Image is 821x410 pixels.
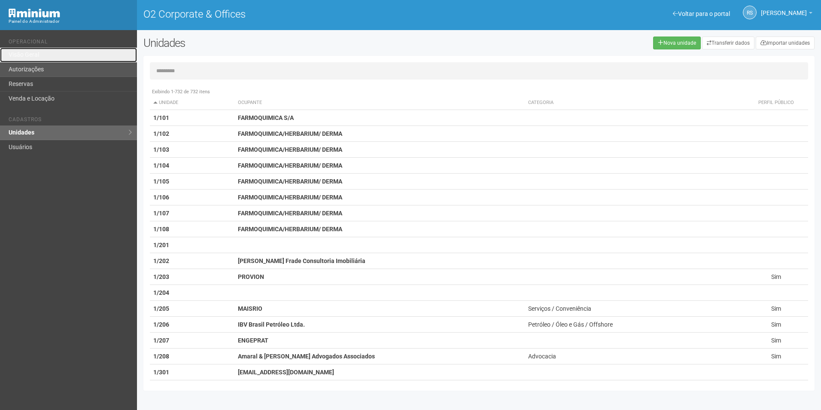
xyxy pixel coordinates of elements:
[238,146,342,153] strong: FARMOQUIMICA/HERBARIUM/ DERMA
[673,10,730,17] a: Voltar para o portal
[653,37,701,49] a: Nova unidade
[238,369,334,376] strong: [EMAIL_ADDRESS][DOMAIN_NAME]
[150,88,808,96] div: Exibindo 1-732 de 732 itens
[9,39,131,48] li: Operacional
[153,146,169,153] strong: 1/103
[150,96,234,110] th: Unidade: activate to sort column descending
[153,353,169,360] strong: 1/208
[238,130,342,137] strong: FARMOQUIMICA/HERBARIUM/ DERMA
[238,194,342,201] strong: FARMOQUIMICA/HERBARIUM/ DERMA
[743,6,757,19] a: RS
[153,289,169,296] strong: 1/204
[238,178,342,185] strong: FARMOQUIMICA/HERBARIUM/ DERMA
[238,226,342,233] strong: FARMOQUIMICA/HERBARIUM/ DERMA
[234,96,525,110] th: Ocupante: activate to sort column ascending
[238,273,264,280] strong: PROVION
[771,321,781,328] span: Sim
[153,273,169,280] strong: 1/203
[9,18,131,25] div: Painel do Administrador
[153,194,169,201] strong: 1/106
[761,11,812,18] a: [PERSON_NAME]
[153,162,169,169] strong: 1/104
[525,96,744,110] th: Categoria: activate to sort column ascending
[153,321,169,328] strong: 1/206
[238,321,305,328] strong: IBV Brasil Petróleo Ltda.
[756,37,815,49] a: Importar unidades
[238,305,262,312] strong: MAISRIO
[771,353,781,360] span: Sim
[238,162,342,169] strong: FARMOQUIMICA/HERBARIUM/ DERMA
[525,317,744,333] td: Petróleo / Óleo e Gás / Offshore
[153,337,169,344] strong: 1/207
[525,349,744,364] td: Advocacia
[153,257,169,264] strong: 1/202
[153,226,169,233] strong: 1/108
[702,37,754,49] a: Transferir dados
[238,353,375,360] strong: Amaral & [PERSON_NAME] Advogados Associados
[143,9,473,20] h1: O2 Corporate & Offices
[525,301,744,317] td: Serviços / Conveniência
[238,257,365,264] strong: [PERSON_NAME] Frade Consultoria Imobiliária
[153,130,169,137] strong: 1/102
[153,369,169,376] strong: 1/301
[153,114,169,121] strong: 1/101
[525,380,744,396] td: Contabilidade
[771,273,781,280] span: Sim
[9,116,131,125] li: Cadastros
[9,9,60,18] img: Minium
[153,178,169,185] strong: 1/105
[143,37,416,49] h2: Unidades
[238,337,268,344] strong: ENGEPRAT
[771,337,781,344] span: Sim
[153,305,169,312] strong: 1/205
[771,305,781,312] span: Sim
[238,114,294,121] strong: FARMOQUIMICA S/A
[745,96,808,110] th: Perfil público: activate to sort column ascending
[153,210,169,217] strong: 1/107
[761,1,807,16] span: Rayssa Soares Ribeiro
[153,242,169,248] strong: 1/201
[238,210,342,217] strong: FARMOQUIMICA/HERBARIUM/ DERMA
